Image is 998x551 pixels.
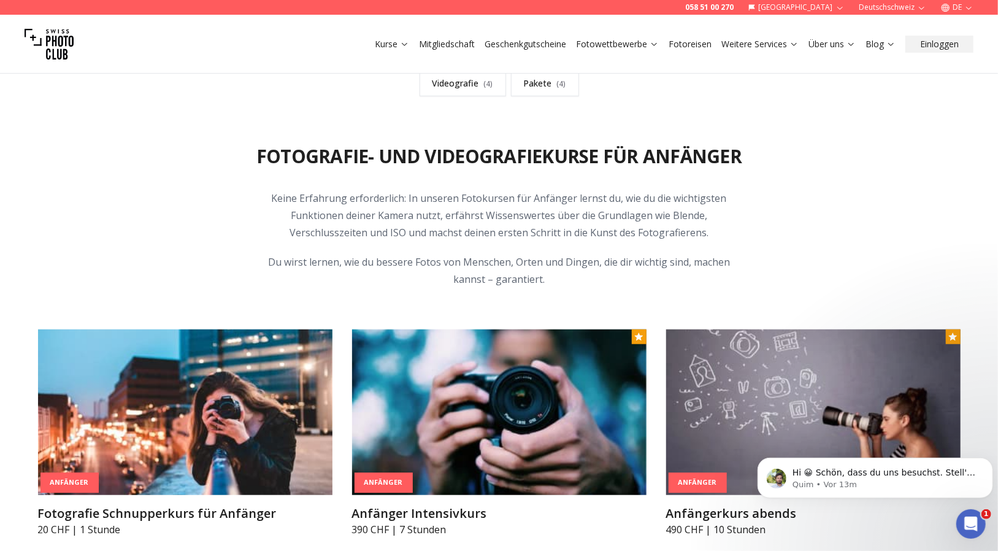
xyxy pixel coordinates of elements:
button: Geschenkgutscheine [480,36,571,53]
a: Über uns [808,38,856,50]
a: Weitere Services [721,38,799,50]
a: Mitgliedschaft [419,38,475,50]
p: Du wirst lernen, wie du bessere Fotos von Menschen, Orten und Dingen, die dir wichtig sind, mache... [264,253,735,288]
p: Keine Erfahrung erforderlich: In unseren Fotokursen für Anfänger lernst du, wie du die wichtigste... [264,190,735,241]
div: Anfänger [669,473,727,493]
iframe: Intercom live chat [956,509,986,539]
img: Fotografie Schnupperkurs für Anfänger [38,329,332,495]
button: Mitgliedschaft [414,36,480,53]
a: Fotowettbewerbe [576,38,659,50]
button: Weitere Services [716,36,804,53]
button: Über uns [804,36,861,53]
img: Anfängerkurs abends [666,329,961,495]
button: Fotoreisen [664,36,716,53]
button: Fotowettbewerbe [571,36,664,53]
a: Anfänger IntensivkursAnfängerAnfänger Intensivkurs390 CHF | 7 Stunden [352,329,647,537]
div: Anfänger [40,473,99,493]
a: Fotoreisen [669,38,712,50]
a: Anfängerkurs abendsAnfängerAnfängerkurs abends490 CHF | 10 Stunden [666,329,961,537]
a: Blog [866,38,896,50]
h2: Fotografie- und Videografiekurse für Anfänger [256,145,742,168]
a: Videografie(4) [420,71,506,96]
a: Geschenkgutscheine [485,38,566,50]
span: 1 [981,509,991,519]
p: 20 CHF | 1 Stunde [38,522,332,537]
a: Pakete(4) [511,71,579,96]
img: Swiss photo club [25,20,74,69]
iframe: Intercom notifications Nachricht [753,432,998,518]
p: 490 CHF | 10 Stunden [666,522,961,537]
span: ( 4 ) [484,79,493,89]
a: Fotografie Schnupperkurs für AnfängerAnfängerFotografie Schnupperkurs für Anfänger20 CHF | 1 Stunde [38,329,332,537]
p: 390 CHF | 7 Stunden [352,522,647,537]
button: Einloggen [905,36,973,53]
a: 058 51 00 270 [685,2,734,12]
div: Anfänger [355,473,413,493]
img: Anfänger Intensivkurs [352,329,647,495]
span: ( 4 ) [557,79,566,89]
a: Kurse [375,38,409,50]
button: Blog [861,36,900,53]
h3: Anfängerkurs abends [666,505,961,522]
h3: Fotografie Schnupperkurs für Anfänger [38,505,332,522]
button: Kurse [370,36,414,53]
h3: Anfänger Intensivkurs [352,505,647,522]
